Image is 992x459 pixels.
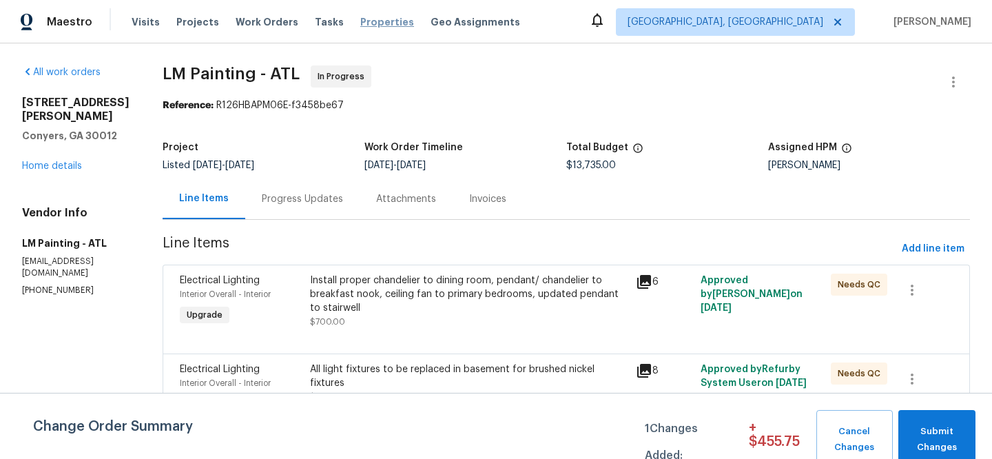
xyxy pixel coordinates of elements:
span: [DATE] [776,378,807,388]
span: Approved by Refurby System User on [701,365,807,388]
h5: Project [163,143,198,152]
span: Interior Overall - Interior [180,290,271,298]
span: [DATE] [364,161,393,170]
span: Interior Overall - Interior [180,379,271,387]
span: Needs QC [838,278,886,292]
span: Projects [176,15,219,29]
span: [GEOGRAPHIC_DATA], [GEOGRAPHIC_DATA] [628,15,823,29]
div: Progress Updates [262,192,343,206]
a: All work orders [22,68,101,77]
span: In Progress [318,70,370,83]
span: Maestro [47,15,92,29]
span: Submit Changes [905,424,969,456]
span: $700.00 [310,318,345,326]
span: The hpm assigned to this work order. [841,143,852,161]
span: Needs QC [838,367,886,380]
button: Add line item [896,236,970,262]
span: Approved by [PERSON_NAME] on [701,276,803,313]
span: Upgrade [181,308,228,322]
div: Line Items [179,192,229,205]
h2: [STREET_ADDRESS][PERSON_NAME] [22,96,130,123]
span: [DATE] [225,161,254,170]
h5: Work Order Timeline [364,143,463,152]
span: Listed [163,161,254,170]
span: Add line item [902,241,964,258]
div: 8 [636,363,692,379]
span: Electrical Lighting [180,276,260,285]
h4: Vendor Info [22,206,130,220]
div: [PERSON_NAME] [768,161,970,170]
h5: Total Budget [566,143,628,152]
div: All light fixtures to be replaced in basement for brushed nickel fixtures [310,363,628,390]
span: $13,735.00 [566,161,616,170]
span: The total cost of line items that have been proposed by Opendoor. This sum includes line items th... [632,143,643,161]
span: [DATE] [397,161,426,170]
a: Home details [22,161,82,171]
span: Work Orders [236,15,298,29]
h5: Conyers, GA 30012 [22,129,130,143]
span: Properties [360,15,414,29]
span: Visits [132,15,160,29]
h5: Assigned HPM [768,143,837,152]
span: Cancel Changes [823,424,886,456]
span: - [364,161,426,170]
div: 6 [636,274,692,290]
span: [DATE] [193,161,222,170]
span: Line Items [163,236,896,262]
span: - [193,161,254,170]
div: R126HBAPM06E-f3458be67 [163,99,970,112]
h5: LM Painting - ATL [22,236,130,250]
div: Invoices [469,192,506,206]
p: [PHONE_NUMBER] [22,285,130,296]
div: Install proper chandelier to dining room, pendant/ chandelier to breakfast nook, ceiling fan to p... [310,274,628,315]
p: [EMAIL_ADDRESS][DOMAIN_NAME] [22,256,130,279]
span: [DATE] [701,303,732,313]
span: LM Painting - ATL [163,65,300,82]
span: [PERSON_NAME] [888,15,971,29]
span: Electrical Lighting [180,365,260,374]
span: Tasks [315,17,344,27]
b: Reference: [163,101,214,110]
div: Attachments [376,192,436,206]
span: Geo Assignments [431,15,520,29]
